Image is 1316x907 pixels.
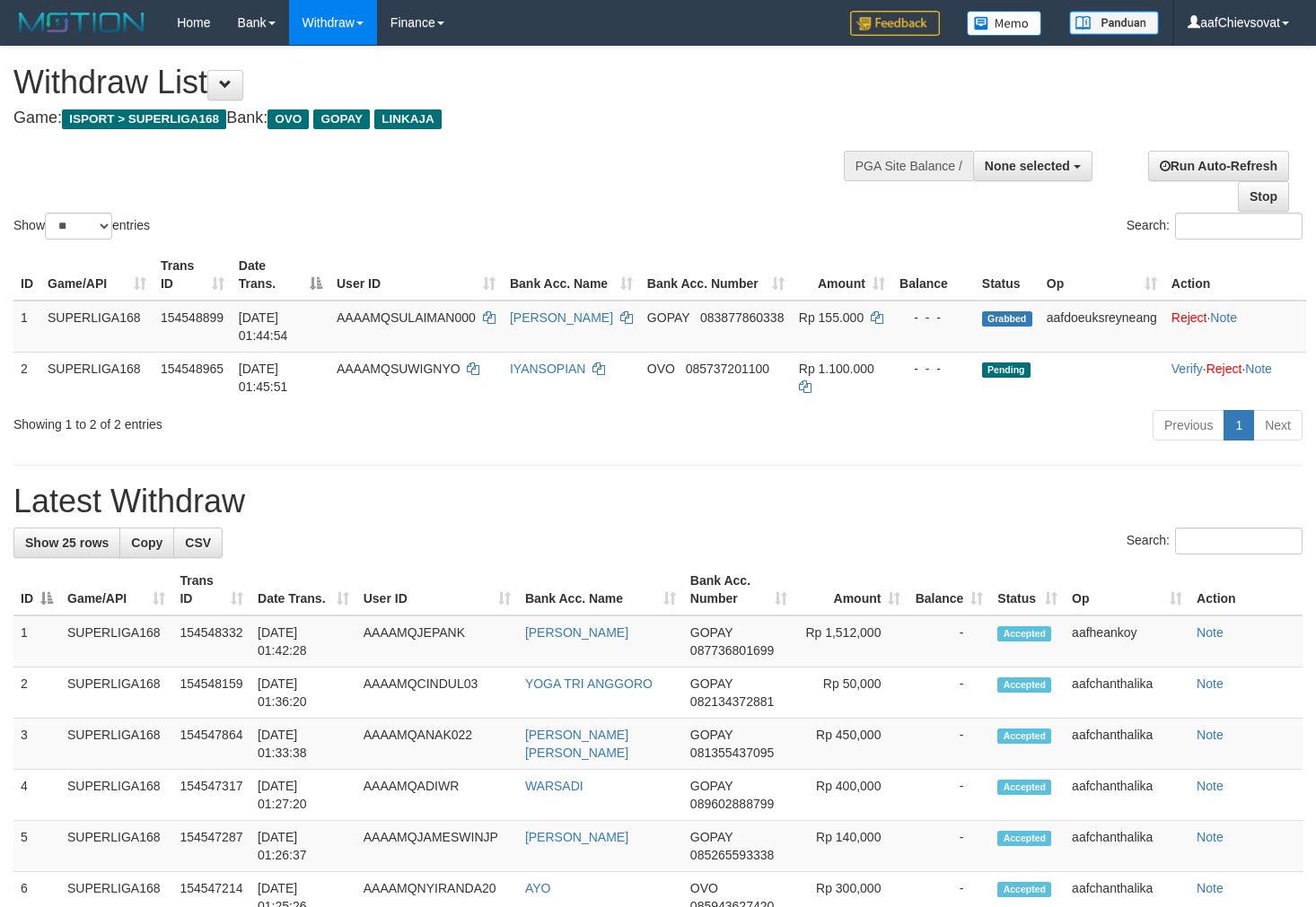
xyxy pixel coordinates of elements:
td: - [908,770,990,821]
span: Accepted [997,728,1051,744]
td: [DATE] 01:26:37 [250,821,356,872]
a: Previous [1153,410,1224,440]
th: Balance [892,249,975,301]
h1: Withdraw List [13,65,859,100]
span: [DATE] 01:44:54 [239,310,288,343]
td: AAAAMQADIWR [356,770,518,821]
td: 3 [13,719,60,770]
td: SUPERLIGA168 [40,352,154,403]
th: Action [1164,249,1306,301]
span: Copy 081355437095 to clipboard [690,746,774,760]
span: [DATE] 01:45:51 [239,362,288,394]
td: 154547317 [172,770,250,821]
span: GOPAY [313,109,370,129]
span: OVO [690,881,718,895]
th: Amount: activate to sort column ascending [792,249,892,301]
th: Trans ID: activate to sort column ascending [172,564,250,615]
th: Date Trans.: activate to sort column descending [232,249,329,301]
span: Copy [131,536,162,550]
th: Game/API: activate to sort column ascending [40,249,154,301]
span: 154548965 [161,362,224,376]
a: Note [1197,779,1224,793]
td: 154547864 [172,719,250,770]
img: MOTION_logo.png [13,9,150,36]
td: aafchanthalika [1065,821,1189,872]
td: aafheankoy [1065,615,1189,667]
td: 154548159 [172,667,250,719]
span: Copy 085737201100 to clipboard [686,362,769,376]
label: Search: [1127,528,1303,554]
td: aafchanthalika [1065,770,1189,821]
td: SUPERLIGA168 [40,301,154,353]
a: [PERSON_NAME] [525,625,628,640]
td: AAAAMQJAMESWINJP [356,821,518,872]
span: LINKAJA [374,109,442,129]
a: Run Auto-Refresh [1148,151,1289,181]
td: · [1164,301,1306,353]
a: Note [1197,830,1224,844]
span: Grabbed [982,311,1032,327]
td: 4 [13,770,60,821]
div: - - - [899,360,968,378]
a: Note [1197,676,1224,691]
span: Rp 155.000 [799,310,864,325]
label: Search: [1127,213,1303,240]
td: [DATE] 01:42:28 [250,615,356,667]
span: 154548899 [161,310,224,325]
td: [DATE] 01:36:20 [250,667,356,719]
td: 2 [13,352,40,403]
span: ISPORT > SUPERLIGA168 [62,109,226,129]
td: Rp 400,000 [794,770,908,821]
span: Pending [982,362,1031,378]
button: None selected [973,151,1092,181]
a: Show 25 rows [13,528,120,558]
td: AAAAMQANAK022 [356,719,518,770]
a: Stop [1238,181,1289,212]
td: AAAAMQJEPANK [356,615,518,667]
td: aafdoeuksreyneang [1040,301,1164,353]
th: Balance: activate to sort column ascending [908,564,990,615]
th: Bank Acc. Number: activate to sort column ascending [683,564,794,615]
td: [DATE] 01:27:20 [250,770,356,821]
a: Reject [1206,362,1242,376]
a: IYANSOPIAN [510,362,586,376]
td: Rp 50,000 [794,667,908,719]
span: Accepted [997,677,1051,693]
span: GOPAY [690,830,733,844]
a: [PERSON_NAME] [510,310,613,325]
div: Showing 1 to 2 of 2 entries [13,408,535,433]
a: Note [1210,310,1237,325]
span: OVO [268,109,309,129]
td: - [908,667,990,719]
td: Rp 450,000 [794,719,908,770]
a: 1 [1224,410,1254,440]
span: GOPAY [690,676,733,691]
img: Button%20Memo.svg [967,11,1042,36]
div: PGA Site Balance / [844,151,973,181]
th: Op: activate to sort column ascending [1065,564,1189,615]
a: YOGA TRI ANGGORO [525,676,653,691]
td: Rp 140,000 [794,821,908,872]
span: Accepted [997,882,1051,897]
th: Amount: activate to sort column ascending [794,564,908,615]
div: - - - [899,309,968,327]
a: Note [1197,728,1224,742]
span: Copy 087736801699 to clipboard [690,643,774,658]
td: - [908,821,990,872]
td: aafchanthalika [1065,719,1189,770]
td: 5 [13,821,60,872]
td: - [908,615,990,667]
a: Copy [119,528,174,558]
span: AAAAMQSUWIGNYO [337,362,461,376]
td: [DATE] 01:33:38 [250,719,356,770]
th: Bank Acc. Name: activate to sort column ascending [503,249,640,301]
span: Accepted [997,780,1051,795]
span: OVO [647,362,675,376]
span: Accepted [997,626,1051,641]
td: aafchanthalika [1065,667,1189,719]
th: User ID: activate to sort column ascending [329,249,503,301]
td: 154547287 [172,821,250,872]
span: GOPAY [690,728,733,742]
td: SUPERLIGA168 [60,821,172,872]
span: Copy 089602888799 to clipboard [690,797,774,811]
